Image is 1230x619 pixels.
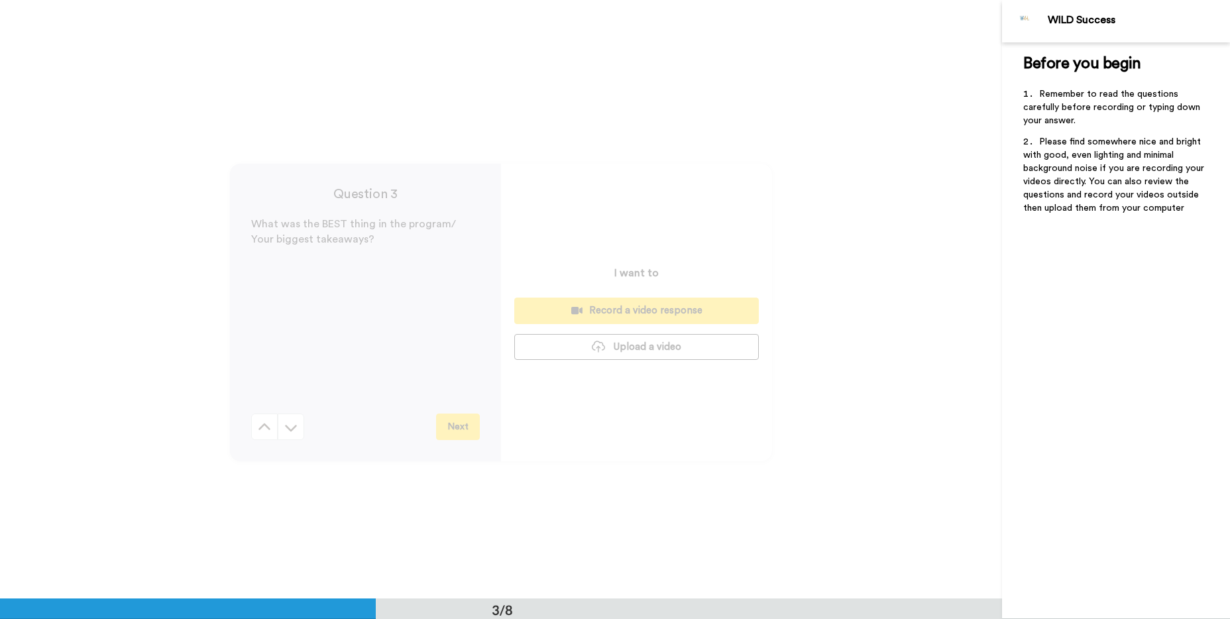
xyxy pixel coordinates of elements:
[1048,14,1229,27] div: WILD Success
[614,265,659,281] p: I want to
[1023,89,1203,125] span: Remember to read the questions carefully before recording or typing down your answer.
[251,219,459,245] span: What was the BEST thing in the program/ Your biggest takeaways?
[525,304,748,317] div: Record a video response
[436,414,480,440] button: Next
[1023,56,1141,72] span: Before you begin
[514,298,759,323] button: Record a video response
[1023,137,1207,213] span: Please find somewhere nice and bright with good, even lighting and minimal background noise if yo...
[1009,5,1041,37] img: Profile Image
[514,334,759,360] button: Upload a video
[251,185,480,203] h4: Question 3
[471,600,534,619] div: 3/8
